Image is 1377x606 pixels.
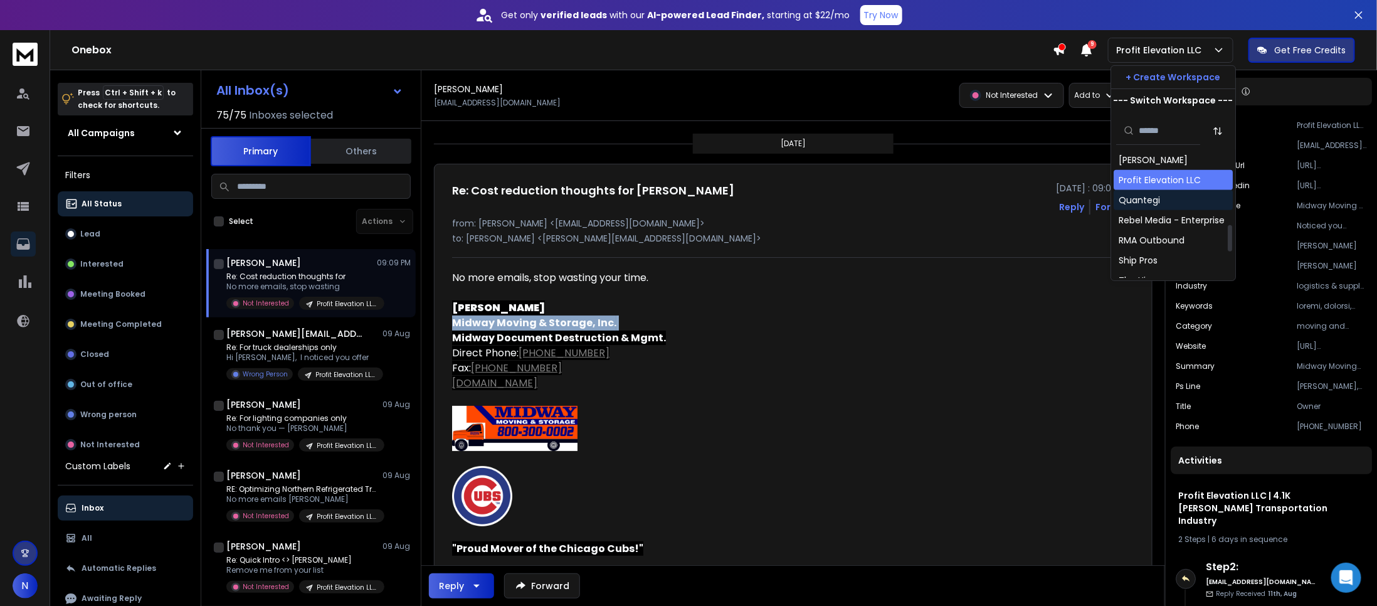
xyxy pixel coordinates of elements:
[452,406,578,451] img: YRG1Q5t8pzUYXb79f54cJbU9LWWPSUbOjiuHOV5ilvqzREewexOnyjV6BWbPZA-KOLdjEBK6G9WB3ix5DDI2u5UKrq2kIlYS1...
[648,9,765,21] strong: AI-powered Lead Finder,
[864,9,899,21] p: Try Now
[243,511,289,521] p: Not Interested
[1178,534,1206,545] span: 2 Steps
[243,440,289,450] p: Not Interested
[229,216,253,226] label: Select
[519,346,609,360] a: [PHONE_NUMBER]
[206,78,413,103] button: All Inbox(s)
[226,413,377,423] p: Re: For lighting companies only
[317,299,377,309] p: Profit Elevation LLC | 4.1K [PERSON_NAME] Transportation Industry
[1111,66,1235,88] button: + Create Workspace
[1176,281,1207,291] p: industry
[1297,361,1367,371] p: Midway Moving and Storage is a professional moving company based in [GEOGRAPHIC_DATA], [GEOGRAPHI...
[1297,221,1367,231] p: Noticed you provide stress-free moving and storage solutions for clients in [US_STATE].
[58,402,193,427] button: Wrong person
[1297,422,1367,432] p: [PHONE_NUMBER]
[1095,201,1134,213] div: Forward
[226,343,377,353] p: Re: For truck dealerships only
[1119,194,1160,206] div: Quantegi
[1088,40,1097,49] span: 9
[1297,281,1367,291] p: logistics & supply chain
[382,400,411,410] p: 09 Aug
[80,410,137,420] p: Wrong person
[317,583,377,592] p: Profit Elevation LLC | 4.1K [PERSON_NAME] Transportation Industry
[1176,381,1200,391] p: Ps Line
[226,282,377,292] p: No more emails, stop wasting
[452,346,609,360] span: Direct Phone:
[80,380,132,390] p: Out of office
[58,342,193,367] button: Closed
[317,441,377,450] p: Profit Elevation LLC | 4.1K [PERSON_NAME] Transportation Industry
[471,361,562,375] a: [PHONE_NUMBER]
[58,496,193,521] button: Inbox
[452,300,545,315] font: [PERSON_NAME]
[452,331,666,345] b: Midway Document Destruction & Mgmt.
[1268,589,1297,598] span: 11th, Aug
[226,327,364,340] h1: [PERSON_NAME][EMAIL_ADDRESS][DOMAIN_NAME]
[1119,274,1156,287] div: The Hive
[452,232,1134,245] p: to: [PERSON_NAME] <[PERSON_NAME][EMAIL_ADDRESS][DOMAIN_NAME]>
[243,369,288,379] p: Wrong Person
[13,573,38,598] button: N
[226,484,377,494] p: RE: Optimizing Northern Refrigerated Transportation's
[434,98,561,108] p: [EMAIL_ADDRESS][DOMAIN_NAME]
[58,252,193,277] button: Interested
[1216,589,1297,598] p: Reply Received
[216,84,289,97] h1: All Inbox(s)
[82,503,103,513] p: Inbox
[1178,489,1364,527] h1: Profit Elevation LLC | 4.1K [PERSON_NAME] Transportation Industry
[211,136,311,166] button: Primary
[226,469,301,482] h1: [PERSON_NAME]
[1075,90,1100,100] p: Add to
[1206,577,1316,587] h6: [EMAIL_ADDRESS][DOMAIN_NAME]
[860,5,902,25] button: Try Now
[82,533,92,543] p: All
[58,282,193,307] button: Meeting Booked
[452,182,734,199] h1: Re: Cost reduction thoughts for [PERSON_NAME]
[986,90,1038,100] p: Not Interested
[1119,154,1188,166] div: [PERSON_NAME]
[58,191,193,216] button: All Status
[452,541,643,556] b: "Proud Mover of the Chicago Cubs!"
[243,582,289,592] p: Not Interested
[377,258,411,268] p: 09:09 PM
[80,440,140,450] p: Not Interested
[226,353,377,363] p: Hi [PERSON_NAME], I noticed you offer
[1176,321,1212,331] p: Category
[1297,261,1367,271] p: [PERSON_NAME]
[58,526,193,551] button: All
[1205,119,1230,144] button: Sort by Sort A-Z
[226,257,301,269] h1: [PERSON_NAME]
[434,83,503,95] h1: [PERSON_NAME]
[1297,301,1367,311] p: loremi, dolorsi, ametconsec adipis, elitseddo eiusmo, temporincididu, utlaboree, dolore magna & a...
[82,199,122,209] p: All Status
[249,108,333,123] h3: Inboxes selected
[58,432,193,457] button: Not Interested
[452,376,537,390] a: [DOMAIN_NAME]
[226,540,301,553] h1: [PERSON_NAME]
[226,555,377,565] p: Re: Quick Intro <> [PERSON_NAME]
[80,349,109,359] p: Closed
[1176,361,1215,371] p: Summary
[382,541,411,551] p: 09 Aug
[1116,44,1206,56] p: Profit Elevation LLC
[58,221,193,247] button: Lead
[13,43,38,66] img: logo
[541,9,608,21] strong: verified leads
[1114,94,1233,107] p: --- Switch Workspace ---
[1297,401,1367,412] p: Owner
[58,372,193,397] button: Out of office
[1056,182,1134,194] p: [DATE] : 09:09 pm
[1119,254,1158,267] div: Ship Pros
[504,573,580,598] button: Forward
[226,398,301,411] h1: [PERSON_NAME]
[1176,422,1199,432] p: Phone
[1176,401,1191,412] p: title
[452,361,471,375] span: Fax:
[65,460,130,472] h3: Custom Labels
[1297,381,1367,391] p: [PERSON_NAME], would you be the best person to speak to about expense reduction, and profit growt...
[80,289,145,299] p: Meeting Booked
[1248,38,1355,63] button: Get Free Credits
